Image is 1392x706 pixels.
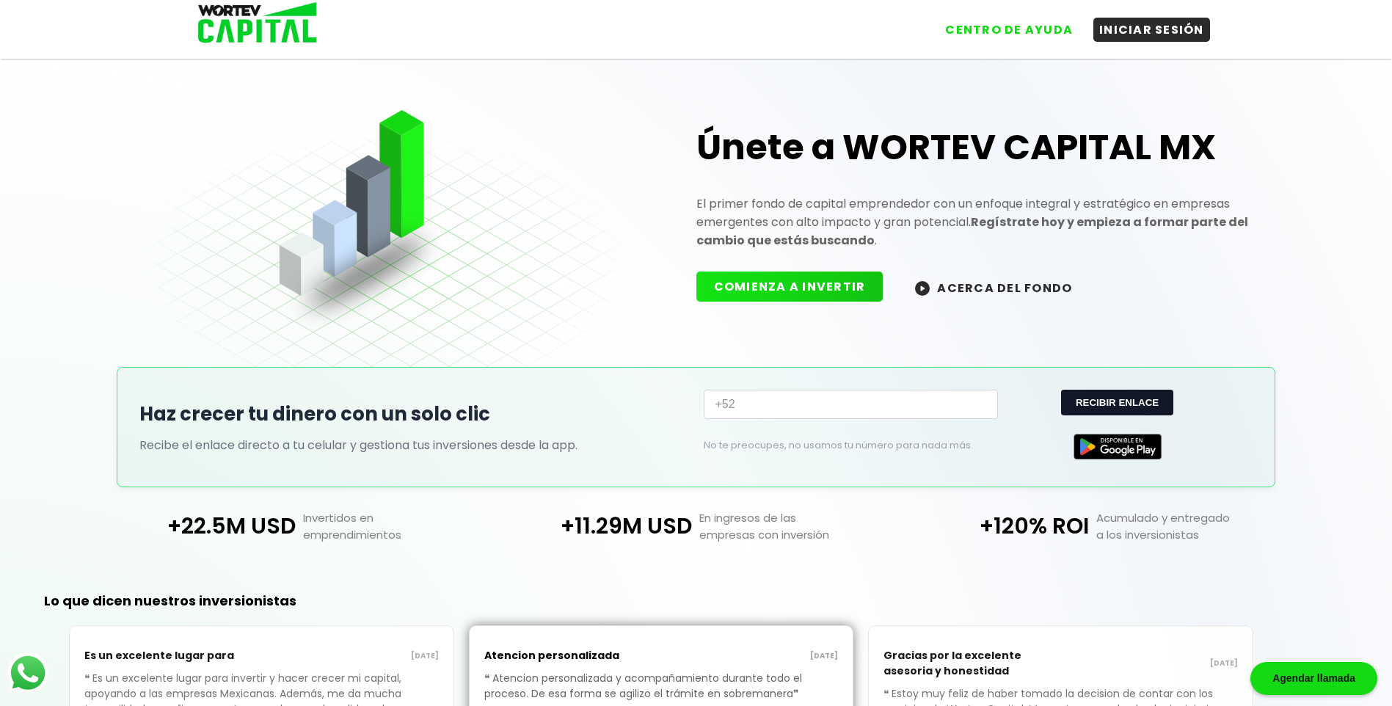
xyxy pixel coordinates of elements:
img: wortev-capital-acerca-del-fondo [915,281,930,296]
p: [DATE] [1061,658,1238,669]
span: ❝ [484,671,492,685]
p: +120% ROI [894,509,1089,543]
img: logos_whatsapp-icon.242b2217.svg [7,652,48,694]
p: No te preocupes, no usamos tu número para nada más. [704,439,974,452]
p: Invertidos en emprendimientos [296,509,498,543]
button: ACERCA DEL FONDO [897,272,1090,303]
p: Acumulado y entregado a los inversionistas [1089,509,1291,543]
p: Gracias por la excelente asesoria y honestidad [883,641,1060,686]
button: COMIENZA A INVERTIR [696,272,883,302]
div: Agendar llamada [1250,662,1377,695]
p: Atencion personalizada [484,641,661,671]
strong: Regístrate hoy y empieza a formar parte del cambio que estás buscando [696,214,1248,249]
span: ❝ [883,686,892,701]
a: COMIENZA A INVERTIR [696,278,898,295]
p: +11.29M USD [498,509,692,543]
a: CENTRO DE AYUDA [925,7,1079,42]
p: [DATE] [261,650,438,662]
h2: Haz crecer tu dinero con un solo clic [139,400,689,429]
p: Recibe el enlace directo a tu celular y gestiona tus inversiones desde la app. [139,436,689,454]
a: INICIAR SESIÓN [1079,7,1210,42]
p: [DATE] [661,650,838,662]
span: ❞ [793,686,801,701]
button: RECIBIR ENLACE [1061,390,1173,415]
button: CENTRO DE AYUDA [939,18,1079,42]
button: INICIAR SESIÓN [1093,18,1210,42]
p: En ingresos de las empresas con inversión [692,509,894,543]
span: ❝ [84,671,92,685]
p: +22.5M USD [101,509,296,543]
img: Google Play [1074,434,1162,459]
p: Es un excelente lugar para [84,641,261,671]
p: El primer fondo de capital emprendedor con un enfoque integral y estratégico en empresas emergent... [696,194,1253,250]
h1: Únete a WORTEV CAPITAL MX [696,124,1253,171]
